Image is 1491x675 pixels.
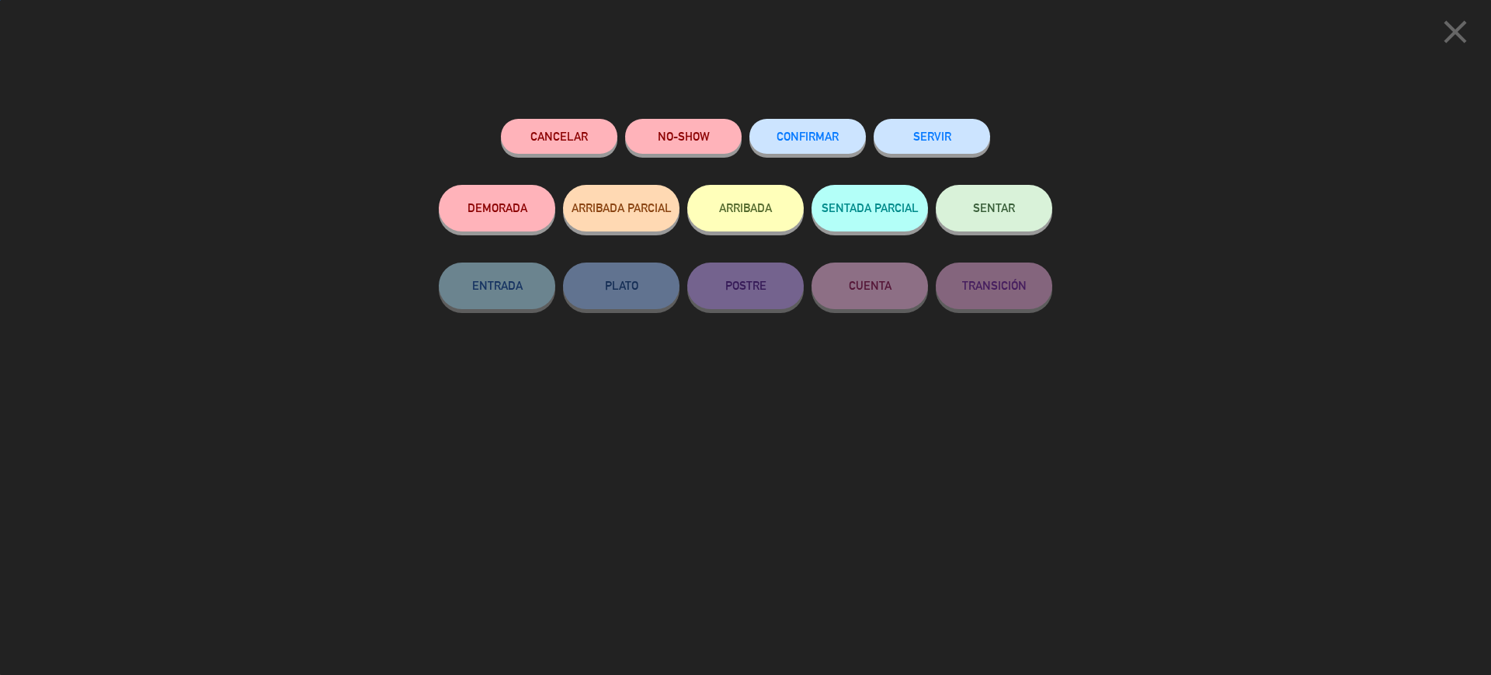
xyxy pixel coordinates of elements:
button: CONFIRMAR [749,119,866,154]
button: NO-SHOW [625,119,742,154]
i: close [1436,12,1475,51]
button: ARRIBADA PARCIAL [563,185,679,231]
button: SENTAR [936,185,1052,231]
button: ENTRADA [439,263,555,309]
span: ARRIBADA PARCIAL [572,201,672,214]
button: Cancelar [501,119,617,154]
button: POSTRE [687,263,804,309]
button: CUENTA [812,263,928,309]
span: CONFIRMAR [777,130,839,143]
button: TRANSICIÓN [936,263,1052,309]
button: ARRIBADA [687,185,804,231]
button: PLATO [563,263,679,309]
button: DEMORADA [439,185,555,231]
button: close [1431,12,1479,57]
span: SENTAR [973,201,1015,214]
button: SENTADA PARCIAL [812,185,928,231]
button: SERVIR [874,119,990,154]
